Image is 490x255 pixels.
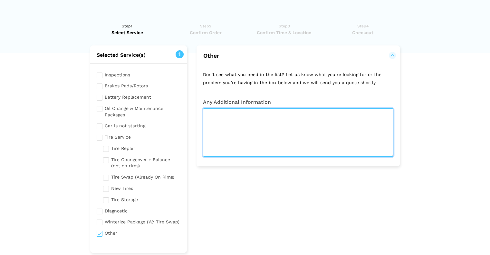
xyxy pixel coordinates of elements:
[247,23,322,36] a: Step3
[90,29,165,36] span: Select Service
[203,52,393,60] button: Other
[326,29,400,36] span: Checkout
[203,99,393,105] h3: Any Additional Information
[197,64,400,93] p: Don't see what you need in the list? Let us know what you’re looking for or the problem you’re ha...
[326,23,400,36] a: Step4
[90,23,165,36] a: Step1
[176,50,184,58] span: 1
[247,29,322,36] span: Confirm Time & Location
[90,52,187,58] h2: Selected Service(s)
[168,29,243,36] span: Confirm Order
[168,23,243,36] a: Step2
